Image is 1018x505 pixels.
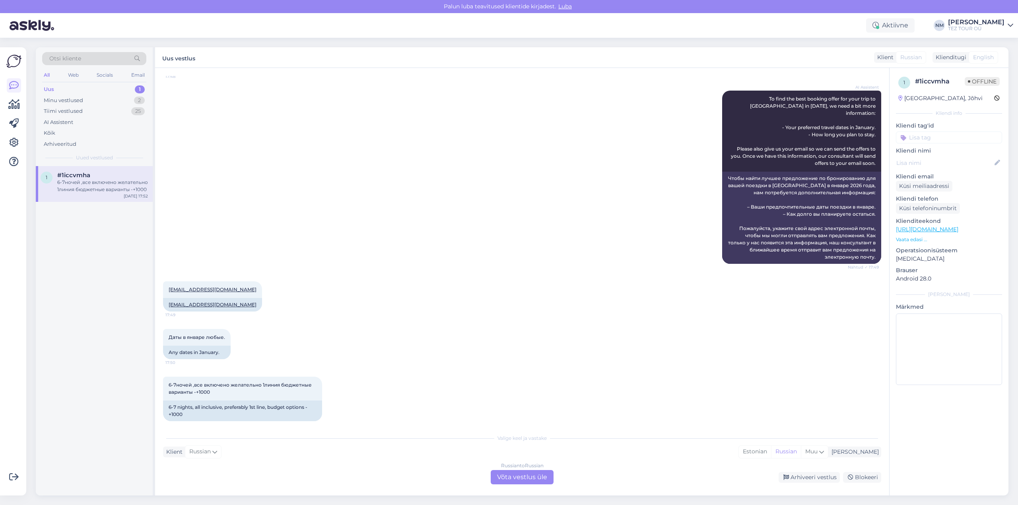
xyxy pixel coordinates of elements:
div: Minu vestlused [44,97,83,104]
a: [URL][DOMAIN_NAME] [896,226,958,233]
p: Kliendi nimi [896,147,1002,155]
span: 1 [46,174,47,180]
p: Brauser [896,266,1002,275]
div: Russian [771,446,801,458]
span: #1iccvmha [57,172,90,179]
div: Any dates in January. [163,346,231,359]
div: Socials [95,70,115,80]
span: Luba [556,3,574,10]
div: TEZ TOUR OÜ [948,25,1004,32]
label: Uus vestlus [162,52,195,63]
span: 17:52 [165,422,195,428]
div: [PERSON_NAME] [948,19,1004,25]
span: Offline [965,77,1000,86]
div: [GEOGRAPHIC_DATA], Jõhvi [898,94,983,103]
div: [PERSON_NAME] [896,291,1002,298]
div: Estonian [739,446,771,458]
span: To find the best booking offer for your trip to [GEOGRAPHIC_DATA] in [DATE], we need a bit more i... [731,96,877,166]
span: English [973,53,994,62]
p: Vaata edasi ... [896,236,1002,243]
span: Russian [900,53,922,62]
div: Web [66,70,80,80]
span: Russian [189,447,211,456]
div: Tiimi vestlused [44,107,83,115]
div: AI Assistent [44,118,73,126]
p: Android 28.0 [896,275,1002,283]
p: Kliendi email [896,172,1002,181]
div: Klient [163,448,183,456]
span: 17:48 [165,74,195,79]
div: Arhiveeri vestlus [779,472,840,483]
div: NM [934,20,945,31]
span: AI Assistent [849,84,879,90]
a: [EMAIL_ADDRESS][DOMAIN_NAME] [169,302,256,308]
div: 1 [135,85,145,93]
p: Kliendi tag'id [896,122,1002,130]
a: [EMAIL_ADDRESS][DOMAIN_NAME] [169,286,256,292]
div: 25 [131,107,145,115]
div: Kliendi info [896,110,1002,117]
span: 6-7ночей ,все включено желательно 1линия бюджетные варианты -+1000 [169,382,313,395]
img: Askly Logo [6,54,21,69]
span: Muu [805,448,818,455]
div: Klient [874,53,894,62]
div: Email [130,70,146,80]
a: [PERSON_NAME]TEZ TOUR OÜ [948,19,1013,32]
span: 1 [903,79,905,85]
div: Чтобы найти лучшее предложение по бронированию для вашей поездки в [GEOGRAPHIC_DATA] в январе 202... [722,172,881,264]
div: Küsi meiliaadressi [896,181,952,192]
div: Blokeeri [843,472,881,483]
div: 2 [134,97,145,104]
div: All [42,70,51,80]
span: Даты в январе любые. [169,334,225,340]
div: Võta vestlus üle [491,470,554,484]
div: 6-7 nights, all inclusive, preferably 1st line, budget options - +1000 [163,401,322,421]
div: Russian to Russian [501,462,544,469]
div: Aktiivne [866,18,915,33]
span: Nähtud ✓ 17:49 [848,264,879,270]
div: # 1iccvmha [915,77,965,86]
div: Arhiveeritud [44,140,76,148]
p: Märkmed [896,303,1002,311]
div: Kõik [44,129,55,137]
div: [PERSON_NAME] [828,448,879,456]
div: Uus [44,85,54,93]
span: Uued vestlused [76,154,113,161]
div: Klienditugi [933,53,966,62]
div: 6-7ночей ,все включено желательно 1линия бюджетные варианты -+1000 [57,179,148,193]
p: Klienditeekond [896,217,1002,225]
span: 17:49 [165,312,195,318]
div: [DATE] 17:52 [124,193,148,199]
div: Küsi telefoninumbrit [896,203,960,214]
p: [MEDICAL_DATA] [896,255,1002,263]
p: Operatsioonisüsteem [896,246,1002,255]
div: Valige keel ja vastake [163,435,881,442]
span: Otsi kliente [49,54,81,63]
input: Lisa nimi [896,159,993,167]
input: Lisa tag [896,132,1002,143]
p: Kliendi telefon [896,195,1002,203]
span: 17:50 [165,360,195,366]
